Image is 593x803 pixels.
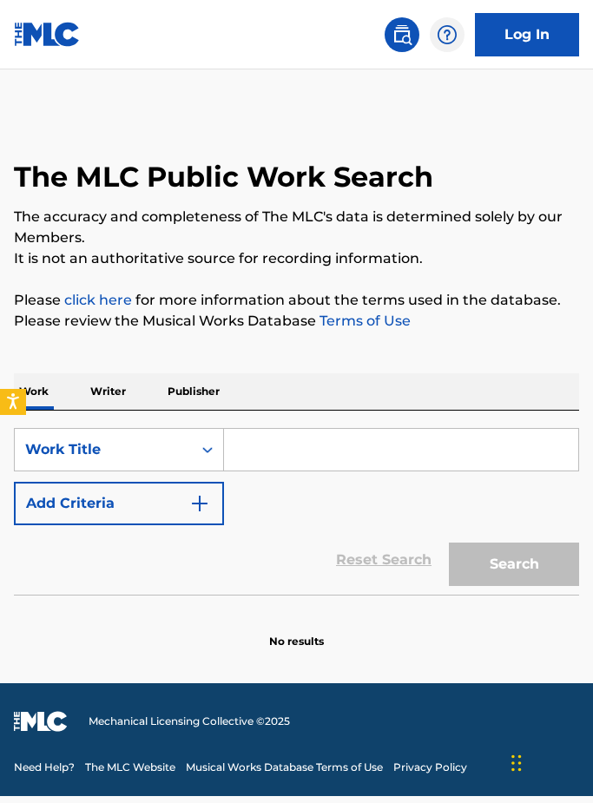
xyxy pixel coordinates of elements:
p: The accuracy and completeness of The MLC's data is determined solely by our Members. [14,207,579,248]
div: Help [430,17,465,52]
a: Log In [475,13,579,56]
div: Work Title [25,439,181,460]
img: 9d2ae6d4665cec9f34b9.svg [189,493,210,514]
a: Terms of Use [316,313,411,329]
p: No results [269,613,324,649]
a: Need Help? [14,760,75,775]
p: Work [14,373,54,410]
img: search [392,24,412,45]
a: click here [64,292,132,308]
p: Please for more information about the terms used in the database. [14,290,579,311]
a: Musical Works Database Terms of Use [186,760,383,775]
button: Add Criteria [14,482,224,525]
a: Public Search [385,17,419,52]
p: It is not an authoritative source for recording information. [14,248,579,269]
p: Publisher [162,373,225,410]
form: Search Form [14,428,579,595]
a: Privacy Policy [393,760,467,775]
img: logo [14,711,68,732]
span: Mechanical Licensing Collective © 2025 [89,714,290,729]
div: Drag [511,737,522,789]
h1: The MLC Public Work Search [14,160,433,194]
iframe: Chat Widget [506,720,593,803]
img: help [437,24,458,45]
img: MLC Logo [14,22,81,47]
p: Writer [85,373,131,410]
p: Please review the Musical Works Database [14,311,579,332]
a: The MLC Website [85,760,175,775]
